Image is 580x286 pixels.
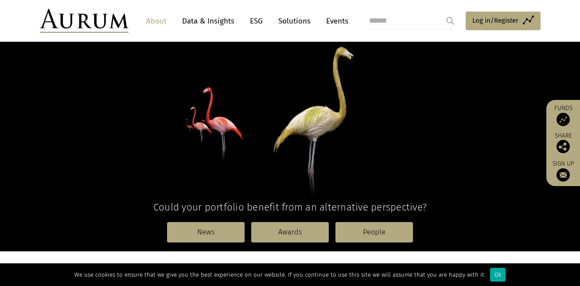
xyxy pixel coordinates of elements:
[551,160,576,182] a: Sign up
[551,133,576,153] div: Share
[551,104,576,126] a: Funds
[251,222,329,242] a: Awards
[167,222,245,242] a: News
[557,168,570,182] img: Sign up to our newsletter
[490,268,506,282] div: Ok
[40,201,541,213] h4: Could your portfolio benefit from an alternative perspective?
[245,13,267,29] a: ESG
[142,13,171,29] a: About
[335,222,413,242] a: People
[557,113,570,126] img: Access Funds
[274,13,315,29] a: Solutions
[178,13,239,29] a: Data & Insights
[40,9,128,33] img: Aurum
[441,12,459,30] input: Submit
[557,140,570,153] img: Share this post
[322,13,348,29] a: Events
[472,15,518,26] span: Log in/Register
[466,12,541,30] a: Log in/Register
